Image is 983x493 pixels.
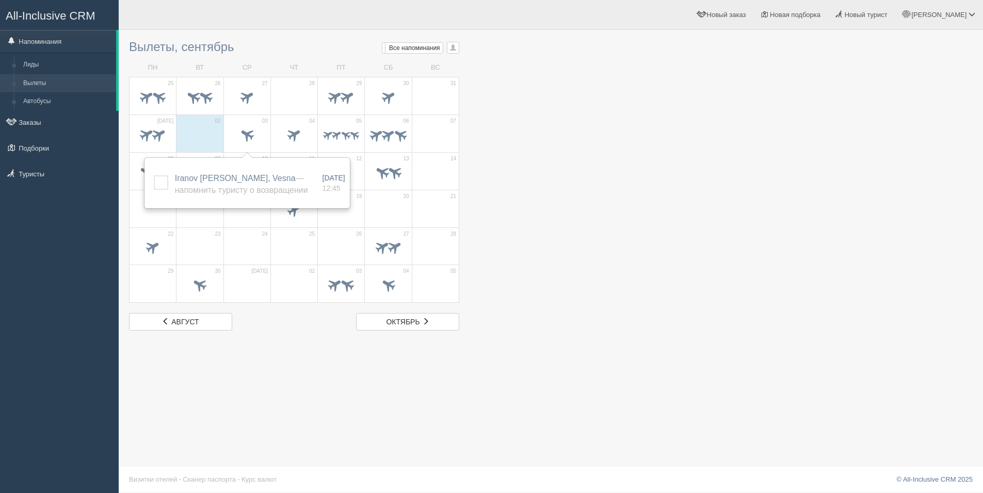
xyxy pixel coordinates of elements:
[309,231,315,238] span: 25
[129,40,459,54] h3: Вылеты, сентябрь
[356,118,362,125] span: 05
[309,80,315,87] span: 28
[356,193,362,200] span: 19
[323,173,345,193] a: [DATE] 12:45
[356,268,362,275] span: 03
[130,59,176,77] td: ПН
[175,174,308,194] span: Iranov [PERSON_NAME], Vesna
[707,11,746,19] span: Новый заказ
[215,155,220,162] span: 09
[404,231,409,238] span: 27
[171,318,199,326] span: август
[262,118,268,125] span: 03
[262,80,268,87] span: 27
[215,268,220,275] span: 30
[168,268,173,275] span: 29
[129,313,232,331] a: август
[309,268,315,275] span: 02
[241,475,277,483] a: Курс валют
[157,118,173,125] span: [DATE]
[168,155,173,162] span: 08
[215,80,220,87] span: 26
[176,59,223,77] td: ВТ
[215,118,220,125] span: 02
[845,11,888,19] span: Новый турист
[168,231,173,238] span: 22
[450,80,456,87] span: 31
[270,59,317,77] td: ЧТ
[356,313,459,331] a: октябрь
[323,184,341,192] span: 12:45
[19,74,116,93] a: Вылеты
[450,231,456,238] span: 28
[183,475,236,483] a: Сканер паспорта
[911,11,966,19] span: [PERSON_NAME]
[356,231,362,238] span: 26
[404,80,409,87] span: 30
[404,155,409,162] span: 13
[262,231,268,238] span: 24
[386,318,420,326] span: октябрь
[365,59,412,77] td: СБ
[450,268,456,275] span: 05
[309,118,315,125] span: 04
[251,268,267,275] span: [DATE]
[168,80,173,87] span: 25
[19,92,116,111] a: Автобусы
[6,9,95,22] span: All-Inclusive CRM
[404,193,409,200] span: 20
[309,155,315,162] span: 11
[238,475,240,483] span: ·
[450,118,456,125] span: 07
[450,155,456,162] span: 14
[896,475,973,483] a: © All-Inclusive CRM 2025
[412,59,459,77] td: ВС
[450,193,456,200] span: 21
[1,1,118,29] a: All-Inclusive CRM
[179,475,181,483] span: ·
[215,231,220,238] span: 23
[262,155,268,162] span: 10
[404,268,409,275] span: 04
[129,475,177,483] a: Визитки отелей
[404,118,409,125] span: 06
[175,174,308,194] a: Iranov [PERSON_NAME], Vesna— Напомнить туристу о возвращении
[356,80,362,87] span: 29
[19,56,116,74] a: Лиды
[356,155,362,162] span: 12
[389,44,440,52] span: Все напоминания
[318,59,365,77] td: ПТ
[323,174,345,182] span: [DATE]
[770,11,820,19] span: Новая подборка
[223,59,270,77] td: СР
